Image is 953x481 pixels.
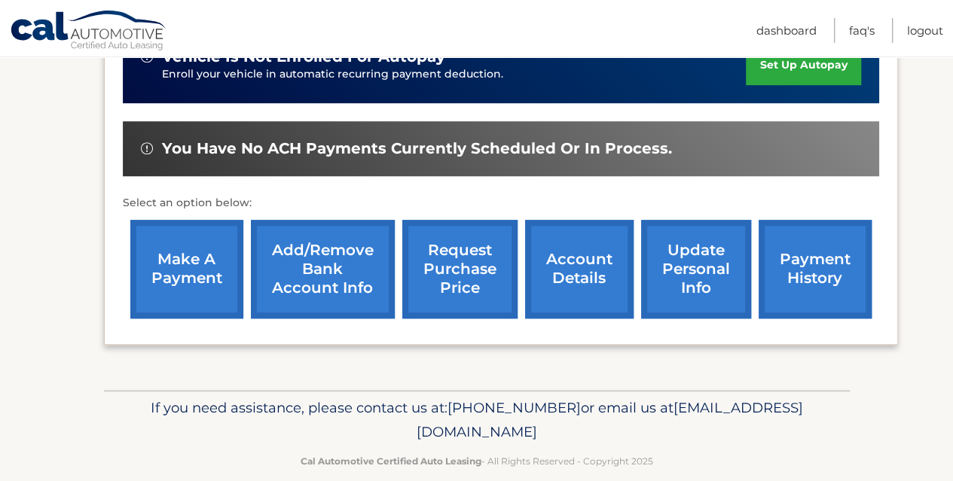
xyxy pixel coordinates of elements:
[162,66,747,83] p: Enroll your vehicle in automatic recurring payment deduction.
[141,142,153,154] img: alert-white.svg
[402,220,518,318] a: request purchase price
[10,10,168,53] a: Cal Automotive
[756,18,817,43] a: Dashboard
[907,18,943,43] a: Logout
[641,220,751,318] a: update personal info
[114,396,840,444] p: If you need assistance, please contact us at: or email us at
[746,45,860,85] a: set up autopay
[525,220,634,318] a: account details
[130,220,243,318] a: make a payment
[251,220,395,318] a: Add/Remove bank account info
[162,139,672,158] span: You have no ACH payments currently scheduled or in process.
[114,453,840,469] p: - All Rights Reserved - Copyright 2025
[447,399,581,416] span: [PHONE_NUMBER]
[759,220,872,318] a: payment history
[301,455,481,467] strong: Cal Automotive Certified Auto Leasing
[849,18,875,43] a: FAQ's
[123,194,879,212] p: Select an option below:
